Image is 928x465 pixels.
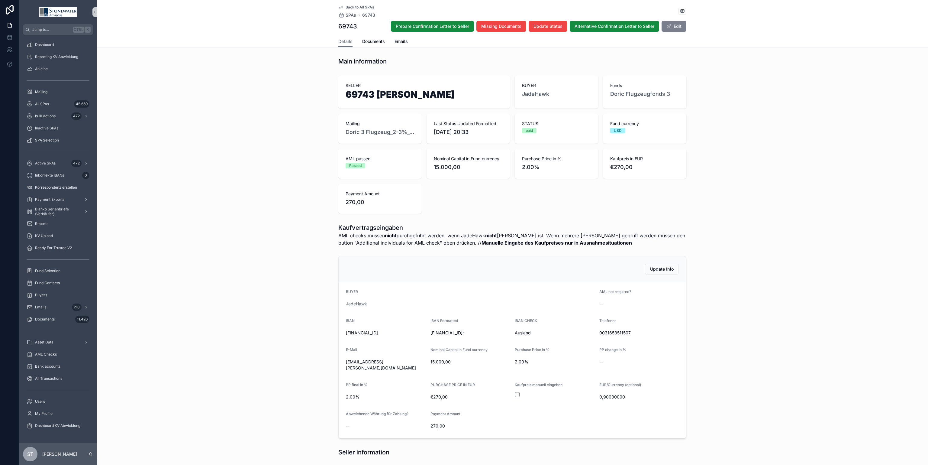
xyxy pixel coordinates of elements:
a: bulk actions472 [23,111,93,122]
span: IBAN CHECK [515,318,537,323]
span: AML Checks [35,352,57,357]
div: 472 [71,112,82,120]
span: JadeHawk [522,90,549,98]
span: Nominal Capital in Fund currency [434,156,503,162]
span: 2.00% [346,394,426,400]
span: -- [346,423,350,429]
a: Documents [362,36,385,48]
a: AML Checks [23,349,93,360]
span: Inkorrekte IBANs [35,173,64,178]
span: My Profile [35,411,53,416]
span: Asset Data [35,340,53,345]
div: 210 [72,304,82,311]
span: BUYER [522,83,591,89]
span: [DATE] 20:33 [434,128,503,136]
span: IBAN [346,318,355,323]
span: [FINANCIAL_ID] [346,330,426,336]
a: Reports [23,218,93,229]
span: PP change in % [599,347,626,352]
img: App logo [39,7,77,17]
span: AML passed [346,156,414,162]
span: Bank accounts [35,364,60,369]
div: scrollable content [19,35,97,439]
span: IBAN Formatted [430,318,458,323]
h1: Seller information [338,448,389,457]
span: All Transactions [35,376,62,381]
a: Blanko Serienbriefe (Verkäufer) [23,206,93,217]
span: Ready For Trustee V2 [35,246,72,250]
a: All SPAs45.669 [23,99,93,109]
span: Payment Amount [346,191,414,197]
span: Ctrl [73,27,84,33]
span: Buyers [35,293,47,298]
span: 15.000,00 [434,163,503,171]
span: ST [27,450,33,458]
span: Dashboard KV Abwicklung [35,423,80,428]
span: Kaufpreis manuell eingeben [515,382,562,387]
span: 69743 [362,12,375,18]
a: JadeHawk [346,301,367,307]
span: Telefonnr [599,318,616,323]
a: Anleihe [23,63,93,74]
span: SPAs [346,12,356,18]
span: Users [35,399,45,404]
span: Nominal Capital in Fund currency [430,347,488,352]
button: Update Status [529,21,567,32]
h1: 69743 [338,22,357,31]
span: SPA Selection [35,138,59,143]
span: Ausland [515,330,594,336]
a: Inkorrekte IBANs0 [23,170,93,181]
span: bulk actions [35,114,56,119]
a: Reporting KV Abwicklung [23,51,93,62]
span: 2.00% [515,359,594,365]
div: Passed [349,163,362,168]
div: 0 [82,172,89,179]
span: Doric Flugzeugfonds 3 [610,90,670,98]
div: paid [526,128,533,133]
a: SPAs [338,12,356,18]
div: 45.669 [74,100,89,108]
span: Payment Exports [35,197,64,202]
span: Dashboard [35,42,54,47]
span: PURCHASE PRICE IN EUR [430,382,475,387]
span: AML not required? [599,289,631,294]
a: Fund Selection [23,265,93,276]
a: KV Upload [23,230,93,241]
span: Reports [35,221,48,226]
a: Inactive SPAs [23,123,93,134]
a: Asset Data [23,337,93,348]
div: 11.426 [75,316,89,323]
a: Buyers [23,290,93,301]
span: Kaufpreis in EUR [610,156,679,162]
a: Active SPAs472 [23,158,93,169]
span: Active SPAs [35,161,56,166]
span: Doric 3 Flugzeug_2-3%_09.24 [346,128,414,136]
a: Dashboard [23,39,93,50]
a: My Profile [23,408,93,419]
span: E-Mail [346,347,357,352]
a: Users [23,396,93,407]
a: Fund Contacts [23,278,93,288]
a: Dashboard KV Abwicklung [23,420,93,431]
h1: 69743 [PERSON_NAME] [346,90,503,101]
h1: Kaufvertragseingaben [338,223,686,232]
span: STATUS [522,121,591,127]
a: Back to All SPAs [338,5,374,10]
div: USD [614,128,622,133]
span: €270,00 [430,394,510,400]
button: Edit [662,21,686,32]
span: Mailing [35,89,47,94]
p: [PERSON_NAME] [42,451,77,457]
span: Prepare Confirmation Letter to Seller [396,23,469,29]
span: K [85,27,90,32]
span: -- [599,301,603,307]
span: Reporting KV Abwicklung [35,54,78,59]
span: Inactive SPAs [35,126,58,131]
a: Mailing [23,86,93,97]
span: AML checks müssen durchgeführt werden, wenn JadeHawk [PERSON_NAME] ist. Wenn mehrere [PERSON_NAME... [338,232,686,246]
span: 15.000,00 [430,359,510,365]
a: Ready For Trustee V2 [23,242,93,253]
span: €270,00 [610,163,679,171]
strong: nicht [485,233,497,239]
a: Details [338,36,353,47]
